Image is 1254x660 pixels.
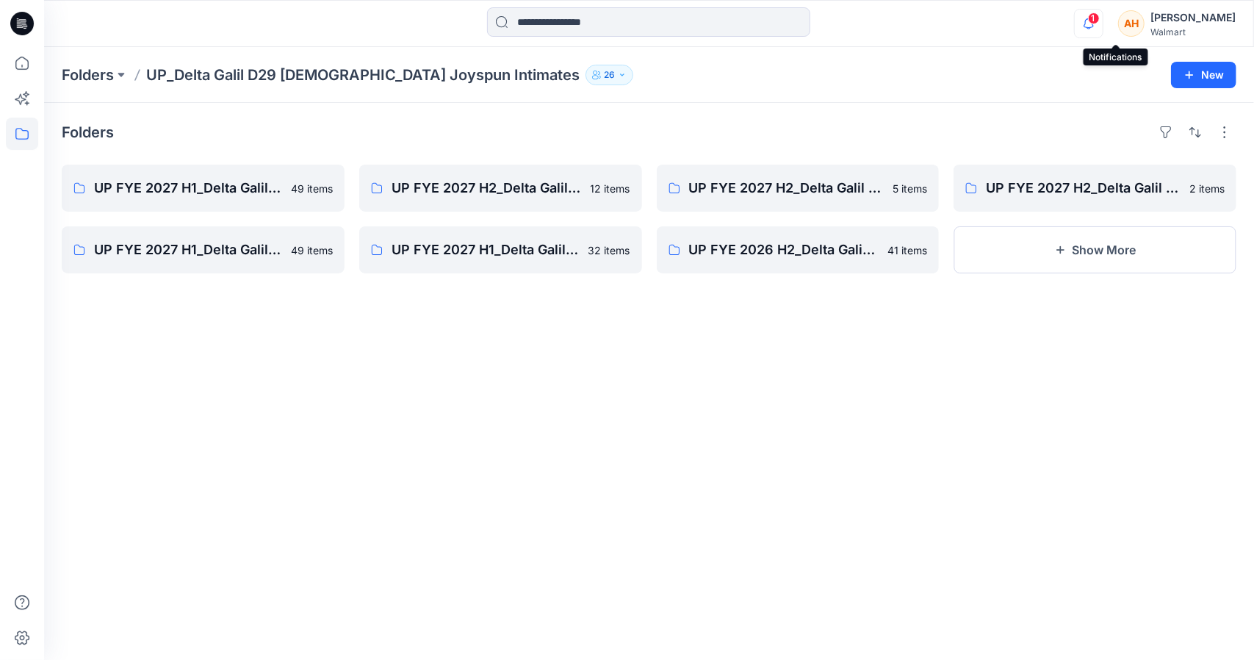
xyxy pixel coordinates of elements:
a: UP FYE 2026 H2_Delta Galil D29 Joyspun Shapewear41 items [657,226,940,273]
p: 26 [604,67,615,83]
p: 49 items [291,243,333,258]
p: UP FYE 2027 H1_Delta Galil D29 Joyspun Panties [94,178,282,198]
a: Folders [62,65,114,85]
p: 2 items [1189,181,1225,196]
h4: Folders [62,123,114,141]
p: 49 items [291,181,333,196]
a: UP FYE 2027 H2_Delta Galil D29 Joyspun Bras Board2 items [954,165,1236,212]
a: UP FYE 2027 H2_Delta Galil D29 Joyspun Panties12 items [359,165,642,212]
button: 26 [585,65,633,85]
p: UP FYE 2027 H1_Delta Galil D29 Joyspun Bras Board [392,240,580,260]
a: UP FYE 2027 H1_Delta Galil D29 Joyspun Shapewear49 items [62,226,345,273]
p: UP FYE 2027 H2_Delta Galil D29 Joyspun Panties [392,178,582,198]
span: 1 [1088,12,1100,24]
p: 5 items [893,181,927,196]
a: UP FYE 2027 H1_Delta Galil D29 Joyspun Panties49 items [62,165,345,212]
p: UP_Delta Galil D29 [DEMOGRAPHIC_DATA] Joyspun Intimates [146,65,580,85]
p: UP FYE 2027 H1_Delta Galil D29 Joyspun Shapewear [94,240,282,260]
p: 41 items [887,243,927,258]
p: UP FYE 2027 H2_Delta Galil D29 Joyspun Bras Board [986,178,1181,198]
div: [PERSON_NAME] [1150,9,1236,26]
a: UP FYE 2027 H1_Delta Galil D29 Joyspun Bras Board32 items [359,226,642,273]
p: 12 items [591,181,630,196]
button: Show More [954,226,1236,273]
p: UP FYE 2026 H2_Delta Galil D29 Joyspun Shapewear [689,240,879,260]
div: Walmart [1150,26,1236,37]
p: UP FYE 2027 H2_Delta Galil D29 Joyspun Shapewear [689,178,884,198]
p: 32 items [588,243,630,258]
div: AH [1118,10,1145,37]
button: New [1171,62,1236,88]
a: UP FYE 2027 H2_Delta Galil D29 Joyspun Shapewear5 items [657,165,940,212]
